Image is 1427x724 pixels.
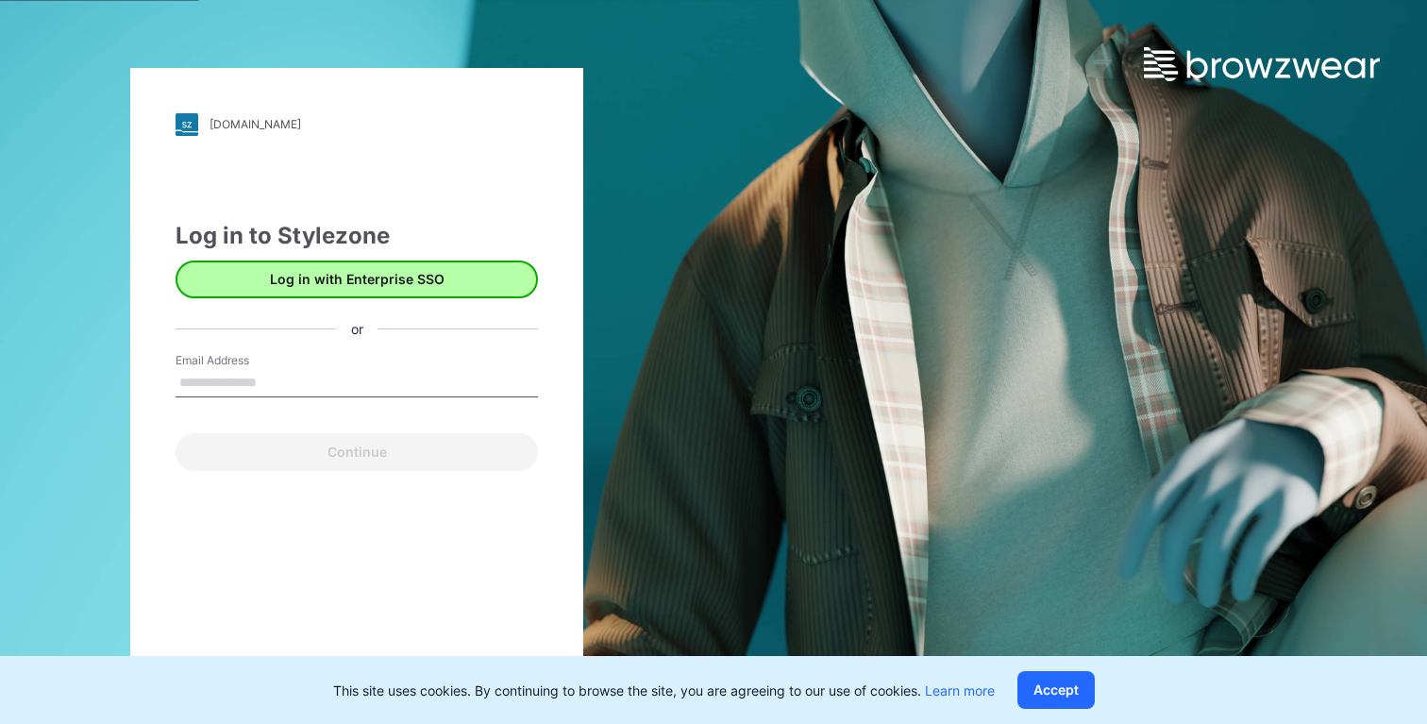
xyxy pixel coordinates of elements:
[176,261,538,298] button: Log in with Enterprise SSO
[1144,47,1380,81] img: browzwear-logo.e42bd6dac1945053ebaf764b6aa21510.svg
[336,319,378,339] div: or
[925,682,995,699] a: Learn more
[333,681,995,700] p: This site uses cookies. By continuing to browse the site, you are agreeing to our use of cookies.
[176,219,538,253] div: Log in to Stylezone
[176,113,538,136] a: [DOMAIN_NAME]
[176,352,308,369] label: Email Address
[176,113,198,136] img: stylezone-logo.562084cfcfab977791bfbf7441f1a819.svg
[1017,671,1095,709] button: Accept
[210,117,301,131] div: [DOMAIN_NAME]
